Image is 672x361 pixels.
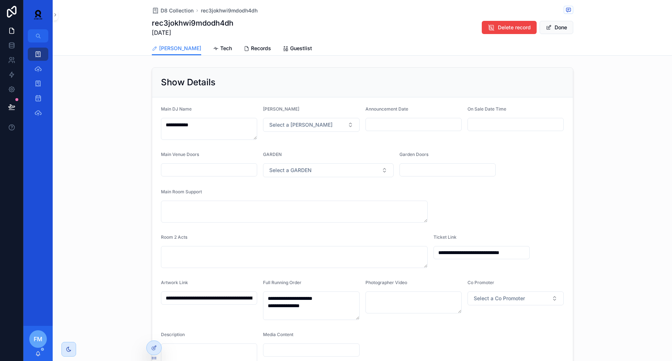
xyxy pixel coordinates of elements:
[468,291,564,305] button: Select Button
[468,106,506,112] span: On Sale Date Time
[161,106,192,112] span: Main DJ Name
[29,9,47,21] img: App logo
[399,152,428,157] span: Garden Doors
[161,234,187,240] span: Room 2 Acts
[283,42,312,56] a: Guestlist
[161,7,194,14] span: D8 Collection
[540,21,573,34] button: Done
[152,18,233,28] h1: rec3jokhwi9mdodh4dh
[201,7,258,14] a: rec3jokhwi9mdodh4dh
[152,28,233,37] span: [DATE]
[269,167,312,174] span: Select a GARDEN
[220,45,232,52] span: Tech
[161,189,202,194] span: Main Room Support
[263,118,360,132] button: Select Button
[159,45,201,52] span: [PERSON_NAME]
[263,152,282,157] span: GARDEN
[213,42,232,56] a: Tech
[263,106,299,112] span: [PERSON_NAME]
[263,280,301,285] span: Full Running Order
[269,121,333,129] span: Select a [PERSON_NAME]
[161,152,199,157] span: Main Venue Doors
[263,332,293,337] span: Media Content
[23,42,53,129] div: scrollable content
[161,332,185,337] span: Description
[251,45,271,52] span: Records
[290,45,312,52] span: Guestlist
[34,335,42,343] span: FM
[498,24,531,31] span: Delete record
[365,106,408,112] span: Announcement Date
[161,77,215,88] h2: Show Details
[152,7,194,14] a: D8 Collection
[152,42,201,56] a: [PERSON_NAME]
[482,21,537,34] button: Delete record
[263,163,394,177] button: Select Button
[161,280,188,285] span: Artwork Link
[365,280,407,285] span: Photographer Video
[474,295,525,302] span: Select a Co Promoter
[244,42,271,56] a: Records
[468,280,494,285] span: Co Promoter
[433,234,457,240] span: Ticket Link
